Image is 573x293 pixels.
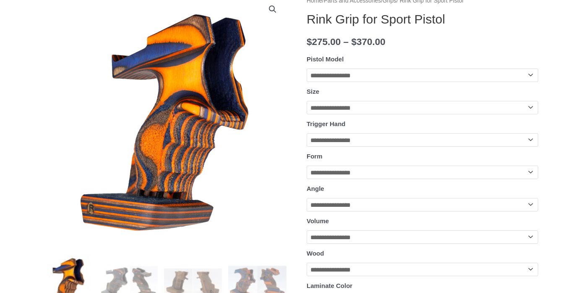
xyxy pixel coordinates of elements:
span: – [344,37,349,47]
span: $ [351,37,357,47]
label: Wood [307,250,324,257]
label: Size [307,88,319,95]
h1: Rink Grip for Sport Pistol [307,12,538,27]
label: Form [307,153,323,160]
span: $ [307,37,312,47]
bdi: 275.00 [307,37,341,47]
label: Trigger Hand [307,120,346,127]
a: View full-screen image gallery [265,2,280,17]
label: Volume [307,217,329,224]
label: Laminate Color [307,282,352,289]
bdi: 370.00 [351,37,385,47]
label: Angle [307,185,324,192]
label: Pistol Model [307,55,344,63]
